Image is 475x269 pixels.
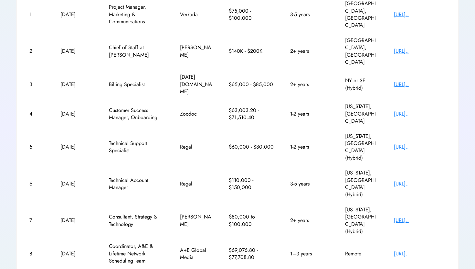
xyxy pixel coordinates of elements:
[394,81,446,88] div: [URL]..
[229,81,274,88] div: $65,000 - $85,000
[290,110,329,118] div: 1-2 years
[290,11,329,18] div: 3-5 years
[394,48,446,55] div: [URL]..
[109,177,164,191] div: Technical Account Manager
[394,180,446,187] div: [URL]..
[29,11,44,18] div: 1
[109,243,164,264] div: Coordinator, A&E & Lifetime Network Scheduling Team
[180,11,212,18] div: Verkada
[345,206,377,235] div: [US_STATE], [GEOGRAPHIC_DATA] (Hybrid)
[180,247,212,261] div: A+E Global Media
[229,177,274,191] div: $110,000 - $150,000
[29,143,44,151] div: 5
[60,180,93,187] div: [DATE]
[109,4,164,25] div: Project Manager, Marketing & Communications
[229,247,274,261] div: $69,076.80 - $77,708.80
[60,217,93,224] div: [DATE]
[394,250,446,257] div: [URL]..
[109,81,164,88] div: Billing Specialist
[60,110,93,118] div: [DATE]
[29,81,44,88] div: 3
[180,213,212,228] div: [PERSON_NAME]
[29,250,44,257] div: 8
[290,48,329,55] div: 2+ years
[290,180,329,187] div: 3-5 years
[290,250,329,257] div: 1–3 years
[60,81,93,88] div: [DATE]
[180,44,212,59] div: [PERSON_NAME]
[109,140,164,154] div: Technical Support Specialist
[180,110,212,118] div: Zocdoc
[345,37,377,66] div: [GEOGRAPHIC_DATA], [GEOGRAPHIC_DATA]
[394,217,446,224] div: [URL]..
[29,48,44,55] div: 2
[60,143,93,151] div: [DATE]
[29,180,44,187] div: 6
[229,213,274,228] div: $80,000 to $100,000
[180,73,212,95] div: [DATE][DOMAIN_NAME]
[60,48,93,55] div: [DATE]
[345,103,377,125] div: [US_STATE], [GEOGRAPHIC_DATA]
[60,11,93,18] div: [DATE]
[60,250,93,257] div: [DATE]
[109,107,164,121] div: Customer Success Manager, Onboarding
[29,217,44,224] div: 7
[180,180,212,187] div: Regal
[290,143,329,151] div: 1-2 years
[109,44,164,59] div: Chief of Staff at [PERSON_NAME]
[229,7,274,22] div: $75,000 - $100,000
[394,143,446,151] div: [URL]..
[345,250,377,257] div: Remote
[229,107,274,121] div: $63,003.20 - $71,510.40
[29,110,44,118] div: 4
[394,110,446,118] div: [URL]..
[394,11,446,18] div: [URL]..
[109,213,164,228] div: Consultant, Strategy & Technology
[180,143,212,151] div: Regal
[345,133,377,162] div: [US_STATE], [GEOGRAPHIC_DATA] (Hybrid)
[345,169,377,198] div: [US_STATE], [GEOGRAPHIC_DATA] (Hybrid)
[229,143,274,151] div: $60,000 - $80,000
[290,81,329,88] div: 2+ years
[345,77,377,92] div: NY or SF (Hybrid)
[229,48,274,55] div: $140K - $200K
[290,217,329,224] div: 2+ years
